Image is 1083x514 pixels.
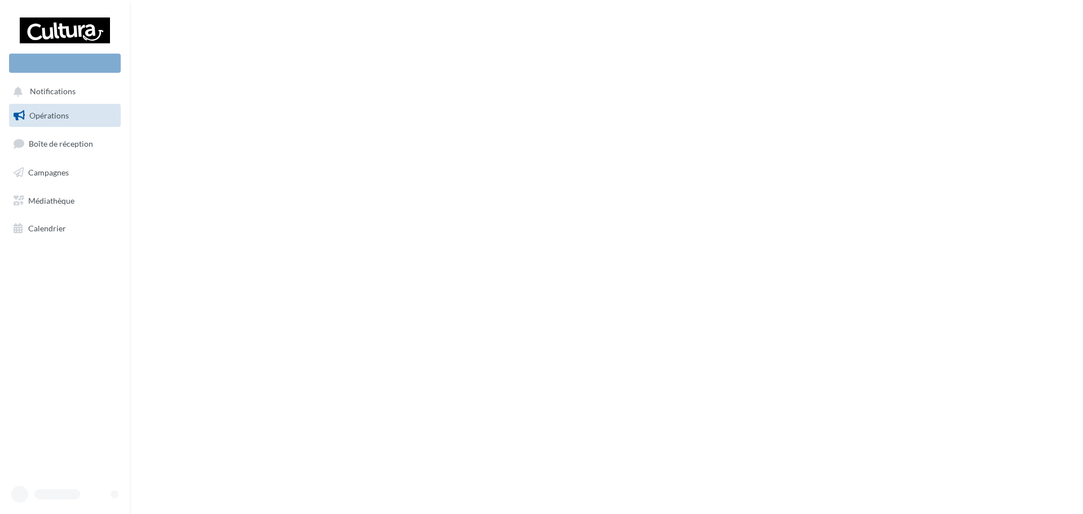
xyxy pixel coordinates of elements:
span: Médiathèque [28,195,74,205]
span: Boîte de réception [29,139,93,148]
span: Notifications [30,87,76,96]
div: Nouvelle campagne [9,54,121,73]
span: Calendrier [28,223,66,233]
span: Opérations [29,111,69,120]
a: Calendrier [7,217,123,240]
a: Opérations [7,104,123,128]
a: Boîte de réception [7,131,123,156]
span: Campagnes [28,168,69,177]
a: Médiathèque [7,189,123,213]
a: Campagnes [7,161,123,184]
